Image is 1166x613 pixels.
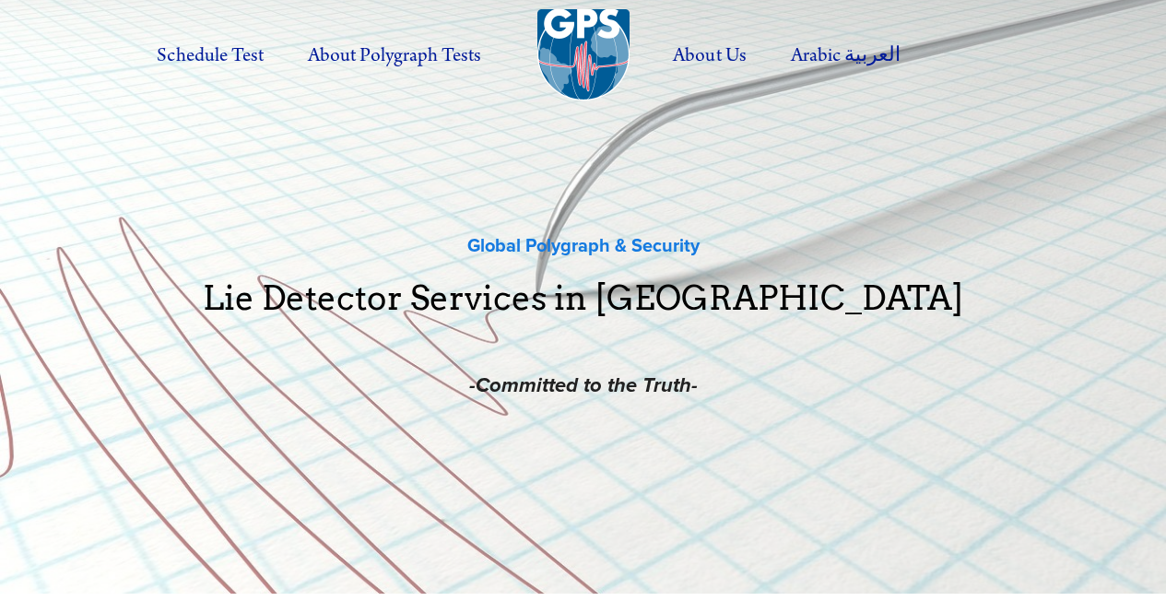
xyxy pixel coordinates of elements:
label: Arabic العربية [771,30,921,81]
label: About Us [653,30,766,81]
h1: Lie Detector Services in [GEOGRAPHIC_DATA] [117,281,1050,348]
a: Schedule Test [136,30,283,81]
img: Global Polygraph & Security [537,9,630,101]
em: -Committed to the Truth- [469,373,698,399]
strong: Global Polygraph & Security [467,231,700,258]
label: About Polygraph Tests [288,30,501,81]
